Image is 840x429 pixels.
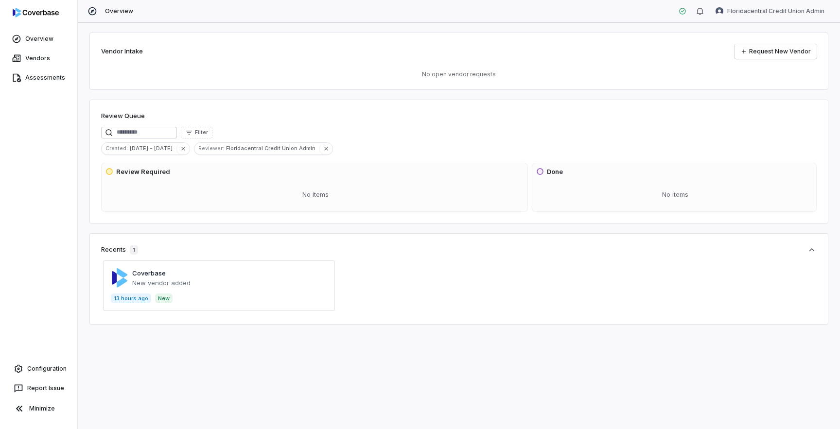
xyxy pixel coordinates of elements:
h3: Review Required [116,167,170,177]
span: Overview [105,7,133,15]
a: Assessments [2,69,75,86]
a: Vendors [2,50,75,67]
span: Floridacentral Credit Union Admin [226,144,319,153]
div: No items [536,182,814,207]
h2: Vendor Intake [101,47,143,56]
a: Overview [2,30,75,48]
p: No open vendor requests [101,70,817,78]
button: Floridacentral Credit Union Admin avatarFloridacentral Credit Union Admin [710,4,830,18]
div: Recents [101,245,138,255]
a: Request New Vendor [735,44,817,59]
h3: Done [547,167,563,177]
button: Minimize [4,399,73,418]
span: Filter [195,129,208,136]
button: Report Issue [4,379,73,397]
img: logo-D7KZi-bG.svg [13,8,59,17]
a: Coverbase [132,269,166,277]
img: Floridacentral Credit Union Admin avatar [716,7,723,15]
a: Configuration [4,360,73,378]
button: Filter [181,127,212,138]
span: 1 [130,245,138,255]
span: Floridacentral Credit Union Admin [727,7,824,15]
span: [DATE] - [DATE] [130,144,176,153]
span: Created : [102,144,130,153]
span: Reviewer : [194,144,226,153]
h1: Review Queue [101,111,145,121]
div: No items [105,182,525,207]
button: Recents1 [101,245,817,255]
